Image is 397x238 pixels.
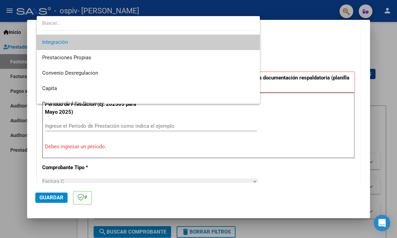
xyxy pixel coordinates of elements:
span: Prestaciones Propias [42,54,91,61]
span: Capita [42,85,57,91]
div: Open Intercom Messenger [374,215,390,231]
span: Discapacidad Sin Recupero [42,101,105,107]
span: Convenio Desregulacion [42,70,98,76]
span: Integración [42,39,68,45]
